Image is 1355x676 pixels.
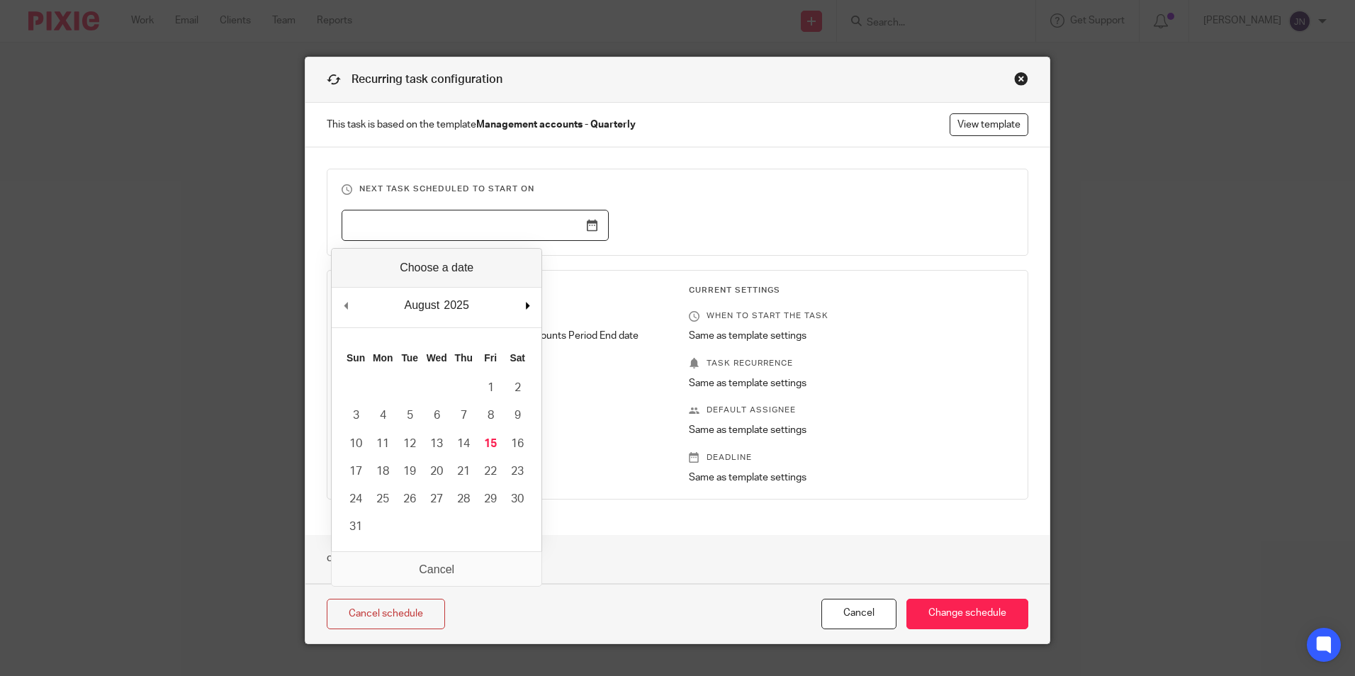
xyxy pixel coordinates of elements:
p: Same as template settings [689,423,1013,437]
div: August [402,295,442,316]
button: 23 [504,458,531,485]
button: Next Month [520,295,534,316]
p: Same as template settings [689,329,1013,343]
button: 12 [396,430,423,458]
input: Change schedule [906,599,1028,629]
abbr: Thursday [454,352,472,364]
div: 2025 [442,295,471,316]
p: Default assignee [689,405,1013,416]
button: 7 [450,402,477,429]
button: 13 [423,430,450,458]
button: 21 [450,458,477,485]
button: 5 [396,402,423,429]
span: This task is based on the template [327,118,636,132]
a: View template [950,113,1028,136]
button: 9 [504,402,531,429]
button: 8 [477,402,504,429]
abbr: Friday [484,352,497,364]
div: Close this dialog window [1014,72,1028,86]
button: 28 [450,485,477,513]
button: 27 [423,485,450,513]
button: 11 [369,430,396,458]
a: Cancel schedule [327,599,445,629]
button: 3 [342,402,369,429]
abbr: Monday [373,352,393,364]
button: 2 [504,374,531,402]
button: 20 [423,458,450,485]
abbr: Saturday [510,352,525,364]
button: Cancel [821,599,896,629]
h3: Current Settings [689,285,1013,296]
input: Use the arrow keys to pick a date [342,210,609,242]
button: 6 [423,402,450,429]
button: 10 [342,430,369,458]
p: Deadline [689,452,1013,463]
button: 25 [369,485,396,513]
p: Same as template settings [689,376,1013,390]
button: 4 [369,402,396,429]
button: 30 [504,485,531,513]
button: 1 [477,374,504,402]
button: 16 [504,430,531,458]
button: 22 [477,458,504,485]
button: 26 [396,485,423,513]
button: Previous Month [339,295,353,316]
p: When to start the task [689,310,1013,322]
abbr: Sunday [347,352,365,364]
p: Task recurrence [689,358,1013,369]
h1: Recurring task configuration [327,72,502,88]
button: 19 [396,458,423,485]
button: 14 [450,430,477,458]
h3: Next task scheduled to start on [342,184,1013,195]
button: 29 [477,485,504,513]
abbr: Tuesday [401,352,418,364]
button: 31 [342,513,369,541]
h1: Override Template Settings [327,549,500,569]
button: 18 [369,458,396,485]
button: 24 [342,485,369,513]
button: 15 [477,430,504,458]
button: 17 [342,458,369,485]
p: Same as template settings [689,471,1013,485]
abbr: Wednesday [427,352,447,364]
strong: Management accounts - Quarterly [476,120,636,130]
